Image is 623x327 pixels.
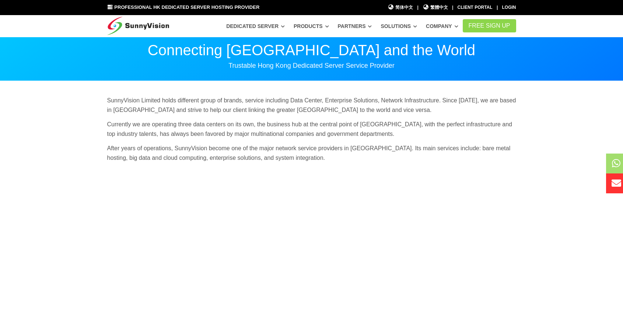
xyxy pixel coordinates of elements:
[107,61,516,70] p: Trustable Hong Kong Dedicated Server Service Provider
[114,4,259,10] span: Professional HK Dedicated Server Hosting Provider
[107,144,516,162] p: After years of operations, SunnyVision become one of the major network service providers in [GEOG...
[388,4,413,11] a: 简体中文
[338,20,372,33] a: Partners
[452,4,453,11] li: |
[502,5,516,10] a: Login
[107,43,516,57] p: Connecting [GEOGRAPHIC_DATA] and the World
[426,20,458,33] a: Company
[226,20,285,33] a: Dedicated Server
[423,4,448,11] a: 繁體中文
[463,19,516,32] a: FREE Sign Up
[417,4,418,11] li: |
[458,5,493,10] a: Client Portal
[381,20,417,33] a: Solutions
[497,4,498,11] li: |
[294,20,329,33] a: Products
[107,120,516,138] p: Currently we are operating three data centers on its own, the business hub at the central point o...
[107,96,516,115] p: SunnyVision Limited holds different group of brands, service including Data Center, Enterprise So...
